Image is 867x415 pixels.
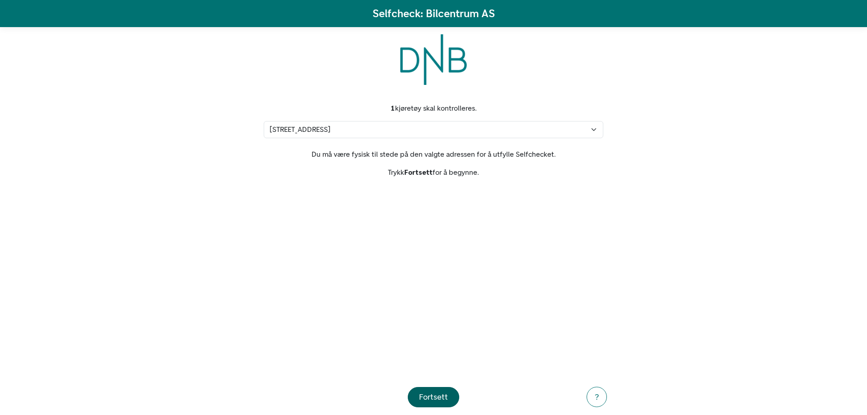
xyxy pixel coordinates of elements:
[404,168,433,177] strong: Fortsett
[264,167,603,178] p: Trykk for å begynne.
[264,103,603,114] div: kjøretøy skal kontrolleres.
[264,149,603,160] p: Du må være fysisk til stede på den valgte adressen for å utfylle Selfchecket.
[419,391,448,403] div: Fortsett
[391,104,395,112] strong: 1
[592,391,601,403] div: ?
[400,34,466,85] img: DNB
[587,387,607,407] button: ?
[408,387,459,407] button: Fortsett
[373,7,495,20] h1: Selfcheck: Bilcentrum AS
